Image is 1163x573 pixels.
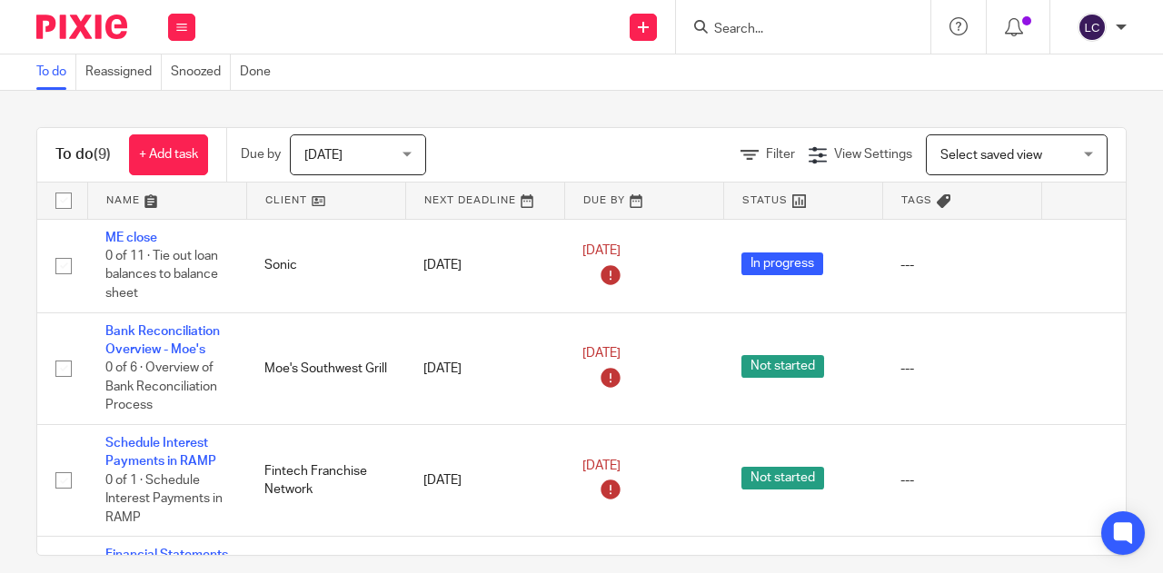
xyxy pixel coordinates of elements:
[405,424,564,536] td: [DATE]
[582,244,621,257] span: [DATE]
[105,474,223,524] span: 0 of 1 · Schedule Interest Payments in RAMP
[304,149,343,162] span: [DATE]
[582,459,621,472] span: [DATE]
[712,22,876,38] input: Search
[246,312,405,424] td: Moe's Southwest Grill
[834,148,912,161] span: View Settings
[582,348,621,361] span: [DATE]
[246,219,405,312] td: Sonic
[105,437,216,468] a: Schedule Interest Payments in RAMP
[741,467,824,489] span: Not started
[900,256,1023,274] div: ---
[129,134,208,175] a: + Add task
[105,361,217,411] span: 0 of 6 · Overview of Bank Reconciliation Process
[36,15,127,39] img: Pixie
[105,250,218,300] span: 0 of 11 · Tie out loan balances to balance sheet
[85,54,162,90] a: Reassigned
[55,145,111,164] h1: To do
[741,252,823,275] span: In progress
[900,471,1023,489] div: ---
[405,219,564,312] td: [DATE]
[900,360,1023,378] div: ---
[901,195,932,205] span: Tags
[741,355,824,378] span: Not started
[105,325,220,356] a: Bank Reconciliation Overview - Moe's
[240,54,280,90] a: Done
[105,232,157,244] a: ME close
[246,424,405,536] td: Fintech Franchise Network
[241,145,281,163] p: Due by
[36,54,76,90] a: To do
[766,148,795,161] span: Filter
[940,149,1042,162] span: Select saved view
[105,548,228,561] a: Financial Statements
[94,147,111,162] span: (9)
[405,312,564,424] td: [DATE]
[171,54,231,90] a: Snoozed
[1078,13,1107,42] img: svg%3E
